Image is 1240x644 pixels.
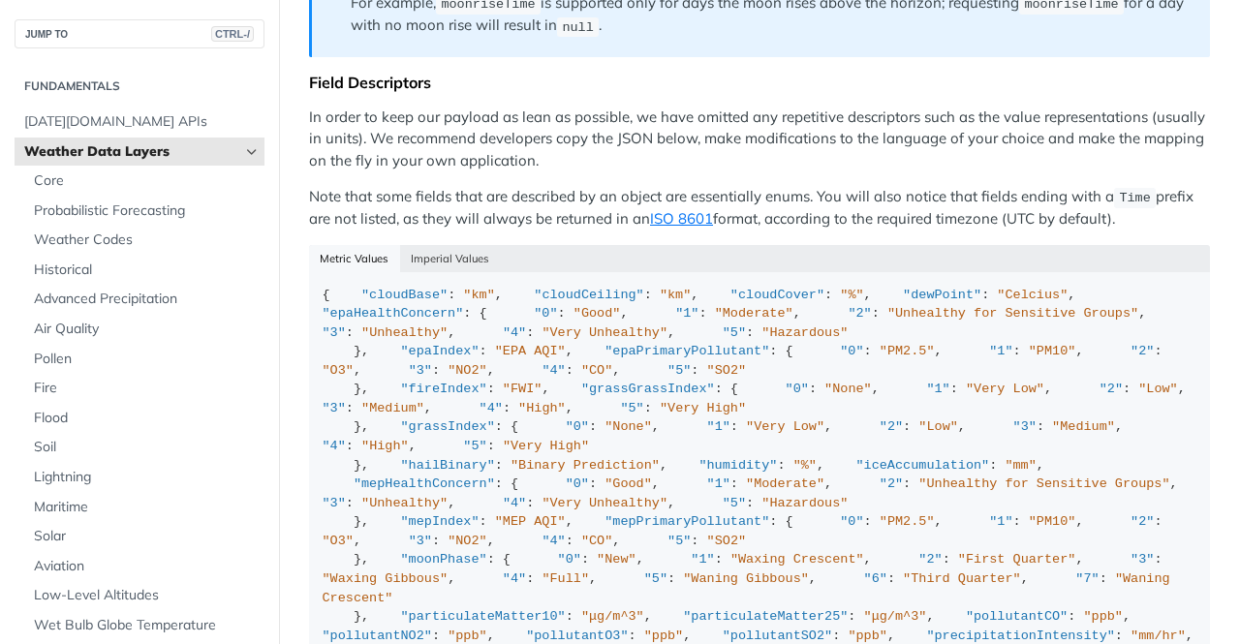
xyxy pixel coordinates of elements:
[650,209,713,228] a: ISO 8601
[34,468,260,487] span: Lightning
[323,571,1178,605] span: "Waning Crescent"
[34,261,260,280] span: Historical
[323,325,346,340] span: "3"
[542,325,667,340] span: "Very Unhealthy"
[903,571,1021,586] span: "Third Quarter"
[966,382,1044,396] span: "Very Low"
[518,401,566,415] span: "High"
[918,419,958,434] span: "Low"
[309,73,1210,92] div: Field Descriptors
[323,571,449,586] span: "Waxing Gibbous"
[926,382,949,396] span: "1"
[880,419,903,434] span: "2"
[15,19,264,48] button: JUMP TOCTRL-/
[24,345,264,374] a: Pollen
[448,534,487,548] span: "NO2"
[880,514,935,529] span: "PM2.5"
[864,609,927,624] span: "μg/m^3"
[660,401,746,415] span: "Very High"
[1131,344,1154,358] span: "2"
[34,409,260,428] span: Flood
[1005,458,1036,473] span: "mm"
[15,77,264,95] h2: Fundamentals
[918,552,942,567] span: "2"
[323,534,354,548] span: "O3"
[401,419,495,434] span: "grassIndex"
[1013,419,1037,434] span: "3"
[855,458,989,473] span: "iceAccumulation"
[660,288,691,302] span: "km"
[401,344,480,358] span: "epaIndex"
[1131,514,1154,529] span: "2"
[24,197,264,226] a: Probabilistic Forecasting
[354,476,495,491] span: "mepHealthConcern"
[989,514,1012,529] span: "1"
[1029,344,1076,358] span: "PM10"
[24,522,264,551] a: Solar
[1138,382,1178,396] span: "Low"
[323,439,346,453] span: "4"
[675,306,698,321] span: "1"
[34,379,260,398] span: Fire
[34,230,260,250] span: Weather Codes
[542,363,565,378] span: "4"
[401,609,566,624] span: "particulateMatter10"
[683,609,848,624] span: "particulateMatter25"
[34,350,260,369] span: Pollen
[683,571,809,586] span: "Waning Gibbous"
[707,534,747,548] span: "SO2"
[503,571,526,586] span: "4"
[723,325,746,340] span: "5"
[323,629,432,643] span: "pollutantNO2"
[691,552,714,567] span: "1"
[24,433,264,462] a: Soil
[887,306,1138,321] span: "Unhealthy for Sensitive Groups"
[503,439,589,453] span: "Very High"
[1075,571,1099,586] span: "7"
[723,496,746,510] span: "5"
[1119,191,1150,205] span: Time
[848,306,871,321] span: "2"
[562,19,593,34] span: null
[746,476,824,491] span: "Moderate"
[761,496,848,510] span: "Hazardous"
[707,476,730,491] span: "1"
[534,288,643,302] span: "cloudCeiling"
[361,325,448,340] span: "Unhealthy"
[997,288,1068,302] span: "Celcius"
[534,306,557,321] span: "0"
[604,419,652,434] span: "None"
[401,552,487,567] span: "moonPhase"
[24,285,264,314] a: Advanced Precipitation
[24,142,239,162] span: Weather Data Layers
[880,344,935,358] span: "PM2.5"
[698,458,777,473] span: "humidity"
[581,609,644,624] span: "μg/m^3"
[323,306,464,321] span: "epaHealthConcern"
[211,26,254,42] span: CTRL-/
[400,245,501,272] button: Imperial Values
[495,344,566,358] span: "EPA AQI"
[24,552,264,581] a: Aviation
[34,438,260,457] span: Soil
[1083,609,1123,624] span: "ppb"
[463,288,494,302] span: "km"
[15,138,264,167] a: Weather Data LayersHide subpages for Weather Data Layers
[34,201,260,221] span: Probabilistic Forecasting
[323,401,346,415] span: "3"
[401,382,487,396] span: "fireIndex"
[448,629,487,643] span: "ppb"
[1029,514,1076,529] span: "PM10"
[15,107,264,137] a: [DATE][DOMAIN_NAME] APIs
[24,226,264,255] a: Weather Codes
[707,419,730,434] span: "1"
[463,439,486,453] span: "5"
[34,171,260,191] span: Core
[361,439,409,453] span: "High"
[644,629,684,643] span: "ppb"
[34,616,260,635] span: Wet Bulb Globe Temperature
[503,382,542,396] span: "FWI"
[581,534,612,548] span: "CO"
[526,629,628,643] span: "pollutantO3"
[24,256,264,285] a: Historical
